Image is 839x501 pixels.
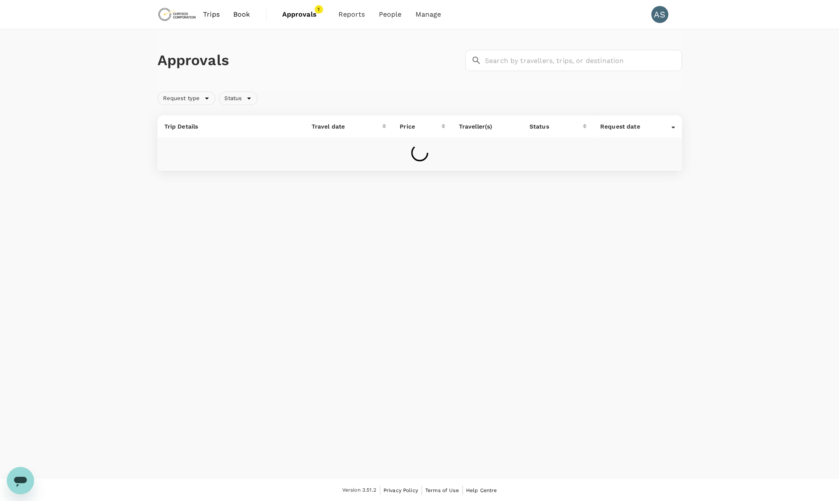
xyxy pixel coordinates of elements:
a: Help Centre [466,486,497,495]
div: Status [219,92,258,105]
div: Request date [600,122,671,131]
div: Status [530,122,583,131]
iframe: Button to launch messaging window [7,467,34,494]
a: Privacy Policy [384,486,418,495]
div: Price [400,122,441,131]
span: Book [233,9,250,20]
span: 1 [315,5,323,14]
div: Travel date [312,122,383,131]
span: People [379,9,402,20]
span: Reports [338,9,365,20]
span: Approvals [282,9,325,20]
span: Version 3.51.2 [342,486,376,495]
span: Help Centre [466,487,497,493]
span: Status [219,94,247,103]
img: Chrysos Corporation [157,5,197,24]
span: Privacy Policy [384,487,418,493]
span: Terms of Use [425,487,459,493]
div: Request type [157,92,216,105]
input: Search by travellers, trips, or destination [485,50,682,71]
h1: Approvals [157,52,462,69]
span: Manage [415,9,441,20]
span: Request type [158,94,205,103]
p: Trip Details [164,122,298,131]
a: Terms of Use [425,486,459,495]
p: Traveller(s) [459,122,516,131]
div: AS [651,6,668,23]
span: Trips [203,9,220,20]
